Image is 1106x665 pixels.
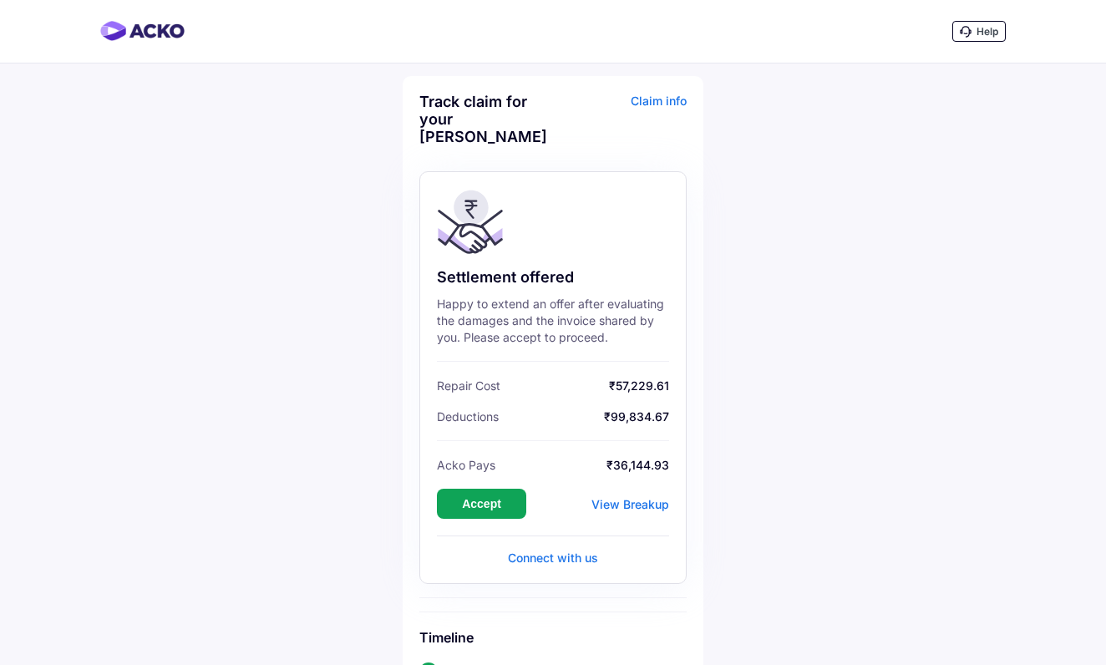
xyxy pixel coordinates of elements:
span: Help [977,25,998,38]
div: Happy to extend an offer after evaluating the damages and the invoice shared by you. Please accep... [437,296,669,346]
span: Deductions [437,409,499,424]
div: Track claim for your [PERSON_NAME] [419,93,549,145]
div: Claim info [557,93,687,158]
span: Acko Pays [437,458,495,472]
h6: Timeline [419,629,687,646]
span: Repair Cost [437,378,500,393]
div: Settlement offered [437,267,669,287]
img: horizontal-gradient.png [100,21,185,41]
span: ₹36,144.93 [500,458,669,472]
div: View Breakup [591,497,669,511]
span: ₹57,229.61 [505,378,669,393]
button: Accept [437,489,526,519]
span: ₹99,834.67 [503,409,669,424]
div: Connect with us [437,550,669,566]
